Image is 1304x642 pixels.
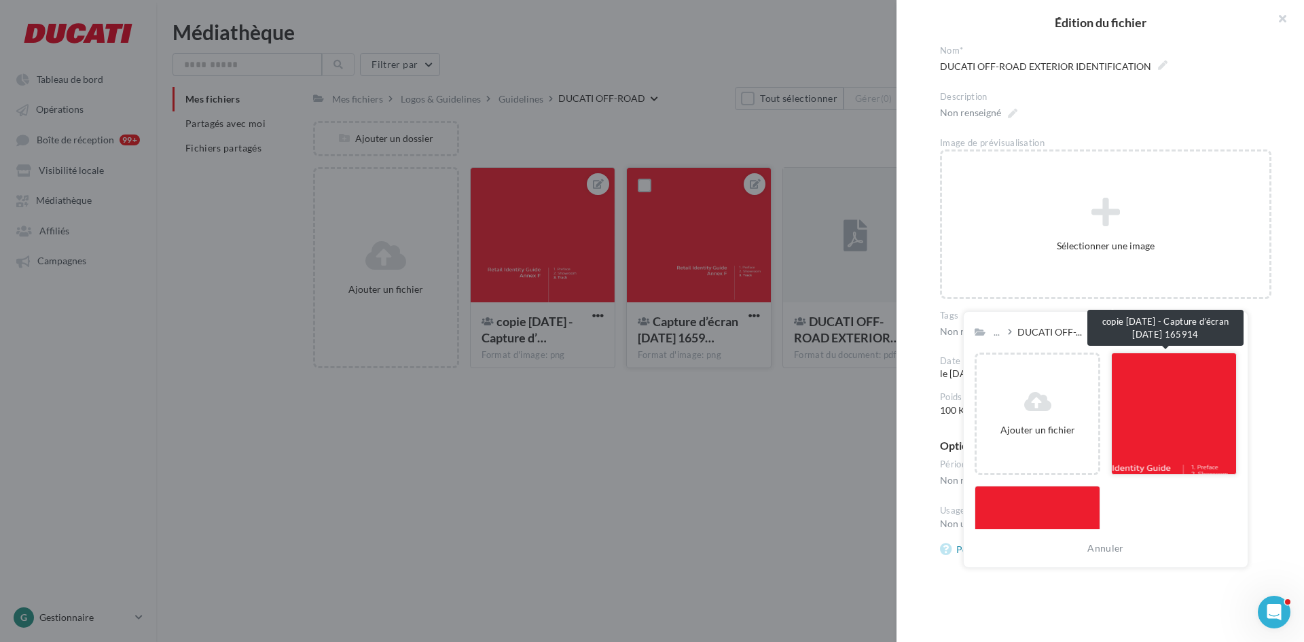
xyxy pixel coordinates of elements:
div: le [DATE] [940,355,1054,381]
iframe: Intercom live chat [1258,596,1290,628]
h2: Édition du fichier [918,16,1282,29]
span: Options d'utilisation [940,440,1037,451]
span: Non renseigné [940,103,1017,122]
span: Non renseignée [940,471,1022,490]
div: Période d’utilisation autorisée [940,459,1271,471]
div: Tags [940,310,1271,322]
div: copie [DATE] - Capture d’écran [DATE] 165914 [1087,310,1244,346]
span: DUCATI OFF-ROAD EXTERIOR IDENTIFICATION [940,57,1167,76]
div: Usage autorisé [940,505,1271,517]
div: Non renseigné [940,325,1001,338]
div: Description [940,91,1271,103]
div: 100 Ko [940,391,1054,417]
div: ... [991,323,1002,342]
div: Ajouter un fichier [982,423,1093,437]
div: Image de prévisualisation [940,137,1271,149]
span: DUCATI OFF-... [1017,325,1082,339]
div: Sélectionner une image [942,239,1269,253]
div: Non utilisable [940,517,1271,531]
div: Date de création [940,355,1043,368]
div: Poids du fichier [940,391,1043,404]
button: Options d'utilisation [940,439,1050,455]
button: Annuler [1082,540,1129,556]
a: Pourquoi certains canaux ou supports n’apparaissent pas [940,541,1214,558]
